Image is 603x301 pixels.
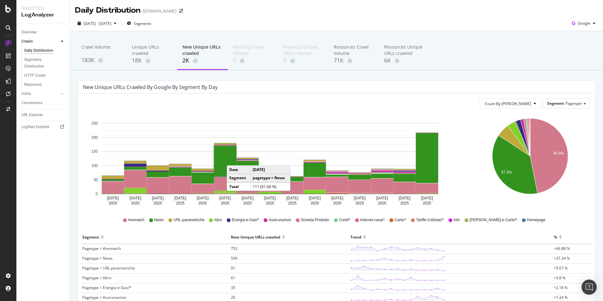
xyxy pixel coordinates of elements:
span: Info [454,217,460,223]
div: Open Intercom Messenger [582,280,597,295]
text: 2025 [266,201,274,205]
span: Pagetype = Assicurazioni [82,295,126,300]
text: 2025 [423,201,431,205]
span: Homepage [527,217,546,223]
span: 61 [231,275,235,280]
text: [DATE] [331,196,343,200]
div: Warning Crawl Volume [233,44,273,56]
text: [DATE] [399,196,411,200]
text: [DATE] [286,196,298,200]
text: [DATE] [264,196,276,200]
text: [DATE] [219,196,231,200]
span: Tariffe-Cellulari/* [416,217,444,223]
a: Crawls [21,38,59,45]
text: 250 [91,121,98,126]
div: URL Explorer [21,112,43,118]
a: Daily Distribution [24,47,65,54]
span: Assicurazioni [269,217,291,223]
text: 46.9% [553,151,564,156]
div: 183K [81,56,122,64]
text: 2025 [176,201,184,205]
button: Count By [PERSON_NAME] [479,98,542,109]
div: Resources [24,81,42,88]
text: [DATE] [129,196,141,200]
span: Pagetype = URL-parametriche [82,265,135,271]
text: 2025 [154,201,162,205]
div: New Unique URLs crawled [231,232,280,242]
text: 200 [91,135,98,140]
span: Internet-casa/* [360,217,385,223]
span: 599 [231,256,237,261]
span: +5.67 % [554,265,568,271]
text: 2025 [378,201,386,205]
text: [DATE] [242,196,254,200]
div: Visits [21,91,31,97]
div: Trend [350,232,361,242]
span: +2.18 % [554,285,568,290]
div: Daily Distribution [24,47,53,54]
text: 0 [96,192,98,196]
span: [DATE] - [DATE] [84,21,111,26]
td: [DATE] [250,166,290,174]
text: 2025 [243,201,252,205]
a: Segments Distribution [24,56,65,70]
div: HTTP Codes [24,72,46,79]
a: Resources [24,81,65,88]
text: 150 [91,150,98,154]
div: 0 [283,56,324,65]
span: #nomatch [128,217,145,223]
text: [DATE] [354,196,366,200]
span: Count By Day [485,101,531,106]
text: 2025 [400,201,409,205]
a: Logfiles Explorer [21,124,65,130]
span: Segment [547,101,564,106]
div: Analytics [21,5,65,11]
div: Unique URLs crawled [132,44,172,56]
svg: A chart. [471,114,589,208]
a: Overview [21,29,65,36]
div: Segments Distribution [24,56,59,70]
text: 2025 [198,201,207,205]
div: Overview [21,29,37,36]
div: [DOMAIN_NAME] [143,8,177,14]
div: 0 [233,56,273,65]
span: Pagetype [565,101,582,106]
div: Warning Unique URLs crawled [283,44,324,56]
div: Crawl Volume [81,44,122,56]
div: % [554,232,557,242]
div: Logfiles Explorer [21,124,50,130]
div: arrow-right-arrow-left [179,9,183,13]
span: 35 [231,285,235,290]
div: Resources Crawl Volume [334,44,374,56]
span: Pagetype = #nomatch [82,246,121,251]
text: [DATE] [174,196,186,200]
a: HTTP Codes [24,72,65,79]
a: Visits [21,91,59,97]
text: [DATE] [107,196,119,200]
span: Conti/* [339,217,350,223]
button: [DATE] - [DATE] [75,18,119,28]
text: 2025 [311,201,319,205]
td: Total [227,182,250,191]
text: [DATE] [421,196,433,200]
text: 100 [91,163,98,168]
text: 2025 [109,201,117,205]
div: Segment [82,232,99,242]
text: [DATE] [152,196,164,200]
a: URL Explorer [21,112,65,118]
div: 2K [182,56,223,65]
button: Google [569,18,598,28]
td: Segment [227,174,250,182]
span: 91 [231,265,235,271]
svg: A chart. [83,114,457,208]
span: Pagetype = Altro [82,275,111,280]
td: 111 (61.66 %) [250,182,290,191]
span: +1.24 % [554,295,568,300]
text: [DATE] [376,196,388,200]
span: Pagetype = News [82,256,113,261]
text: 2025 [131,201,140,205]
div: Crawls [21,38,33,45]
td: pagetype = News [250,174,290,182]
